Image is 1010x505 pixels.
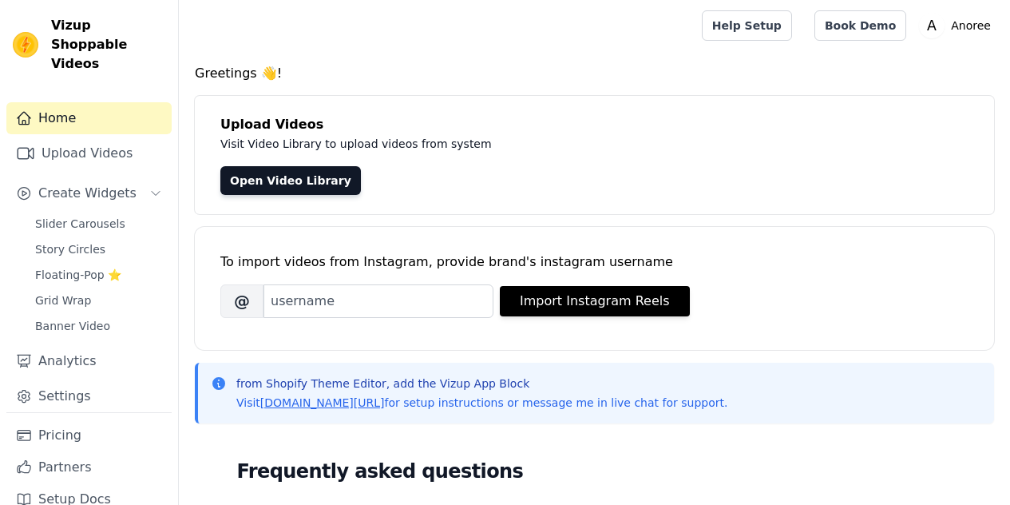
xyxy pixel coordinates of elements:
a: Story Circles [26,238,172,260]
a: Partners [6,451,172,483]
span: Grid Wrap [35,292,91,308]
span: @ [220,284,263,318]
button: Import Instagram Reels [500,286,690,316]
a: Pricing [6,420,172,451]
h2: Frequently asked questions [237,455,953,487]
button: A Anoree [919,11,997,40]
a: Analytics [6,345,172,377]
span: Story Circles [35,241,105,257]
a: Book Demo [814,10,906,41]
a: Grid Wrap [26,289,172,312]
button: Create Widgets [6,177,172,209]
a: Home [6,102,172,134]
input: username [263,284,493,318]
a: Floating-Pop ⭐ [26,264,172,286]
span: Slider Carousels [35,216,125,232]
a: [DOMAIN_NAME][URL] [260,396,385,409]
a: Upload Videos [6,137,172,169]
h4: Greetings 👋! [195,64,994,83]
a: Slider Carousels [26,213,172,235]
p: from Shopify Theme Editor, add the Vizup App Block [236,376,727,392]
a: Settings [6,380,172,412]
span: Vizup Shoppable Videos [51,16,165,74]
a: Open Video Library [220,166,361,195]
span: Floating-Pop ⭐ [35,267,121,283]
text: A [927,18,937,34]
a: Help Setup [702,10,792,41]
span: Banner Video [35,318,110,334]
div: To import videos from Instagram, provide brand's instagram username [220,252,968,272]
p: Anoree [945,11,997,40]
img: Vizup [13,32,38,58]
a: Banner Video [26,315,172,337]
h4: Upload Videos [220,115,968,134]
p: Visit Video Library to upload videos from system [220,134,936,153]
p: Visit for setup instructions or message me in live chat for support. [236,395,727,411]
span: Create Widgets [38,184,137,203]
